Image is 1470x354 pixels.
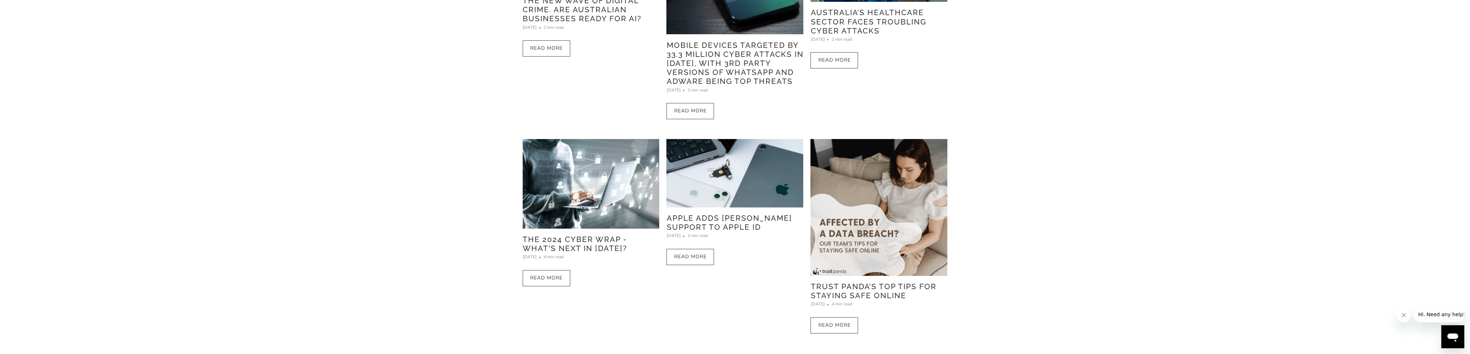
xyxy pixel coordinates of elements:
a: Read More [666,249,714,265]
span: 2 min read [544,23,564,31]
a: Australia’s Healthcare Sector faces troubling Cyber Attacks [810,8,926,35]
span: 2 min read [831,35,852,43]
span: [DATE] [523,23,537,31]
span: 4 min read [831,300,852,308]
span: [DATE] [666,232,680,239]
span: 2 min read [687,86,707,94]
a: Mobile Devices Targeted by 33.3 million Cyber Attacks in [DATE], with 3rd party versions of Whats... [666,41,803,86]
span: [DATE] [810,35,825,43]
span: [DATE] [810,300,825,308]
span: [DATE] [666,86,680,94]
a: Read More [810,317,858,333]
a: Read More [523,270,570,286]
a: Read More [810,52,858,68]
a: Trust Panda’s Top Tips for Staying Safe Online [810,282,936,300]
iframe: Message from company [1414,306,1464,322]
span: 3 min read [687,232,707,239]
a: Apple adds [PERSON_NAME] support to Apple ID [666,214,792,232]
span: 4 min read [544,253,564,261]
iframe: Button to launch messaging window [1441,325,1464,348]
span: Hi. Need any help? [4,5,52,11]
a: Read More [666,103,714,119]
iframe: Close message [1397,308,1411,322]
span: [DATE] [523,253,537,261]
a: Read More [523,40,570,57]
a: The 2024 Cyber Wrap - What's next in [DATE]? [523,235,627,253]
